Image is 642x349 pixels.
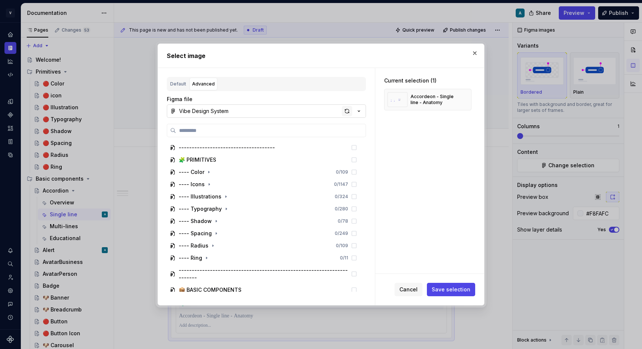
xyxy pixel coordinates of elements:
[179,230,212,237] div: ---- Spacing
[336,169,348,175] div: 0 / 109
[335,206,348,212] div: 0 / 280
[179,286,241,294] div: 📦 BASIC COMPONENTS
[395,283,422,296] button: Cancel
[170,80,186,88] div: Default
[179,254,202,262] div: ---- Ring
[335,230,348,236] div: 0 / 249
[179,144,275,151] div: -------------------------------------
[179,193,221,200] div: ---- Illustrations
[427,283,475,296] button: Save selection
[432,286,470,293] span: Save selection
[338,218,348,224] div: 0 / 78
[399,286,418,293] span: Cancel
[179,217,212,225] div: ---- Shadow
[167,51,475,60] h2: Select image
[179,181,205,188] div: ---- Icons
[334,181,348,187] div: 0 / 1147
[336,243,348,249] div: 0 / 109
[384,77,471,84] div: Current selection (1)
[179,156,216,164] div: 🧩 PRIMITIVES
[179,168,204,176] div: ---- Color
[335,194,348,200] div: 0 / 324
[167,96,192,103] label: Figma file
[179,107,228,115] div: Vibe Design System
[167,104,366,118] button: Vibe Design System
[340,255,348,261] div: 0 / 11
[179,266,348,281] div: ------------------------------------------------------------------------
[411,94,455,106] div: Accordeon - Single line - Anatomy
[179,242,208,249] div: ---- Radius
[179,205,222,213] div: ---- Typography
[192,80,215,88] div: Advanced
